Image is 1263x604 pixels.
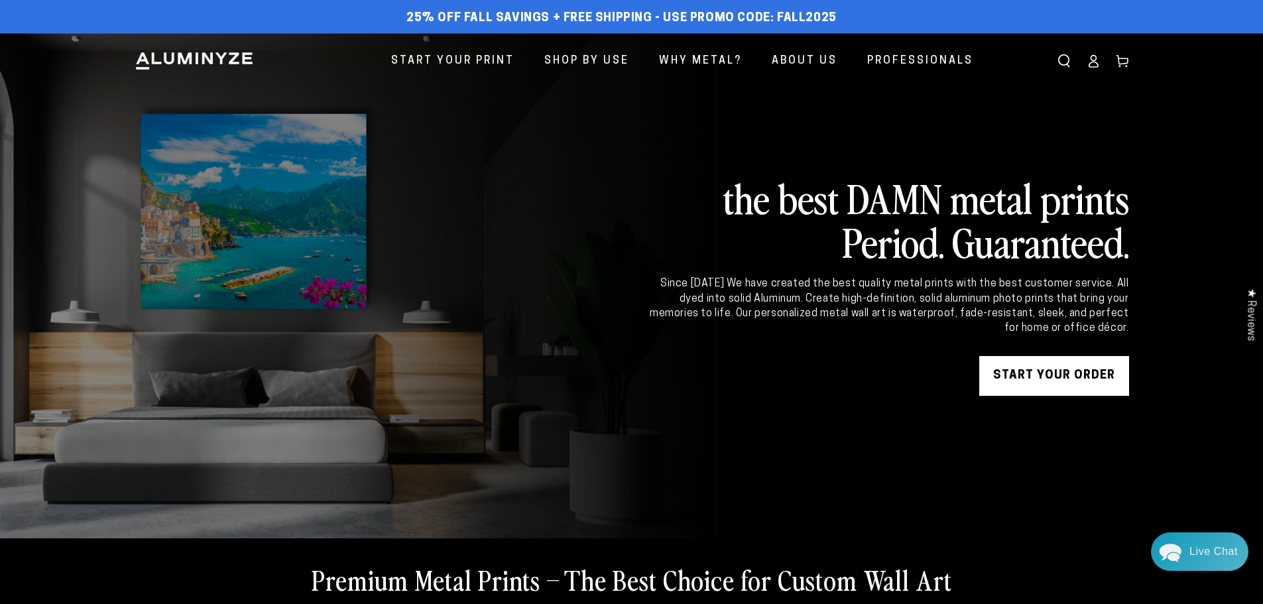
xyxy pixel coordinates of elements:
[772,52,837,71] span: About Us
[762,44,847,79] a: About Us
[979,356,1129,396] a: START YOUR Order
[648,176,1129,263] h2: the best DAMN metal prints Period. Guaranteed.
[648,276,1129,336] div: Since [DATE] We have created the best quality metal prints with the best customer service. All dy...
[857,44,983,79] a: Professionals
[659,52,742,71] span: Why Metal?
[1238,278,1263,351] div: Click to open Judge.me floating reviews tab
[135,51,254,71] img: Aluminyze
[649,44,752,79] a: Why Metal?
[867,52,973,71] span: Professionals
[381,44,524,79] a: Start Your Print
[534,44,639,79] a: Shop By Use
[544,52,629,71] span: Shop By Use
[312,562,952,597] h2: Premium Metal Prints – The Best Choice for Custom Wall Art
[1050,46,1079,76] summary: Search our site
[406,11,837,26] span: 25% off FALL Savings + Free Shipping - Use Promo Code: FALL2025
[1151,532,1248,571] div: Chat widget toggle
[1189,532,1238,571] div: Contact Us Directly
[391,52,514,71] span: Start Your Print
